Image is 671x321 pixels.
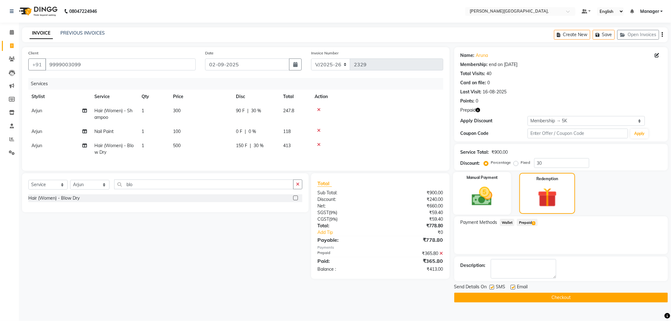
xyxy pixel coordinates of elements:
[330,217,336,222] span: 9%
[249,128,256,135] span: 0 %
[28,90,91,104] th: Stylist
[461,262,486,269] div: Description:
[313,236,380,244] div: Payable:
[313,266,380,273] div: Balance :
[380,216,448,223] div: ₹59.40
[173,129,181,134] span: 100
[94,129,114,134] span: Nail Paint
[317,216,329,222] span: CGST
[142,143,144,148] span: 1
[313,216,380,223] div: ( )
[236,142,247,149] span: 150 F
[142,129,144,134] span: 1
[311,50,338,56] label: Invoice Number
[461,98,475,104] div: Points:
[313,209,380,216] div: ( )
[313,190,380,196] div: Sub Total:
[283,143,291,148] span: 413
[461,118,528,124] div: Apply Discount
[28,50,38,56] label: Client
[380,266,448,273] div: ₹413.00
[232,90,279,104] th: Disc
[466,175,498,181] label: Manual Payment
[461,89,482,95] div: Last Visit:
[454,293,668,302] button: Checkout
[461,149,489,156] div: Service Total:
[532,185,563,209] img: _gift.svg
[173,108,181,113] span: 300
[317,210,329,215] span: SGST
[28,78,447,90] div: Services
[236,108,245,114] span: 90 F
[173,143,181,148] span: 500
[94,143,134,155] span: Hair (Women) - Blow Dry
[617,30,659,40] button: Open Invoices
[138,90,169,104] th: Qty
[283,129,291,134] span: 118
[380,196,448,203] div: ₹240.00
[517,284,528,291] span: Email
[461,160,480,167] div: Discount:
[69,3,97,20] b: 08047224946
[461,80,486,86] div: Card on file:
[528,129,628,138] input: Enter Offer / Coupon Code
[532,221,535,225] span: 1
[461,61,488,68] div: Membership:
[487,70,492,77] div: 40
[461,219,497,226] span: Payment Methods
[31,108,42,113] span: Arjun
[554,30,590,40] button: Create New
[247,108,249,114] span: |
[476,52,488,59] a: Aruna
[45,58,196,70] input: Search by Name/Mobile/Email/Code
[205,50,214,56] label: Date
[250,142,251,149] span: |
[380,223,448,229] div: ₹778.80
[491,160,511,165] label: Percentage
[517,219,537,226] span: Prepaid
[461,130,528,137] div: Coupon Code
[279,90,311,104] th: Total
[492,149,508,156] div: ₹900.00
[536,176,558,182] label: Redemption
[500,219,515,226] span: Wallet
[245,128,246,135] span: |
[640,8,659,15] span: Manager
[283,108,294,113] span: 247.8
[313,250,380,257] div: Prepaid
[380,250,448,257] div: ₹365.80
[330,210,336,215] span: 9%
[461,70,485,77] div: Total Visits:
[142,108,144,113] span: 1
[593,30,615,40] button: Save
[313,203,380,209] div: Net:
[483,89,507,95] div: 16-08-2025
[313,257,380,265] div: Paid:
[630,129,648,138] button: Apply
[380,203,448,209] div: ₹660.00
[94,108,132,120] span: Hair (Women) - Shampoo
[380,236,448,244] div: ₹778.80
[461,107,476,113] span: Prepaid
[313,223,380,229] div: Total:
[461,52,475,59] div: Name:
[392,229,448,236] div: ₹0
[251,108,261,114] span: 30 %
[28,195,80,202] div: Hair (Women) - Blow Dry
[91,90,138,104] th: Service
[454,284,487,291] span: Send Details On
[254,142,264,149] span: 30 %
[380,257,448,265] div: ₹365.80
[521,160,530,165] label: Fixed
[496,284,506,291] span: SMS
[60,30,105,36] a: PREVIOUS INVOICES
[380,190,448,196] div: ₹900.00
[114,180,294,189] input: Search or Scan
[28,58,46,70] button: +91
[169,90,232,104] th: Price
[317,180,332,187] span: Total
[465,185,499,208] img: _cash.svg
[31,129,42,134] span: Arjun
[31,143,42,148] span: Arjun
[476,98,478,104] div: 0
